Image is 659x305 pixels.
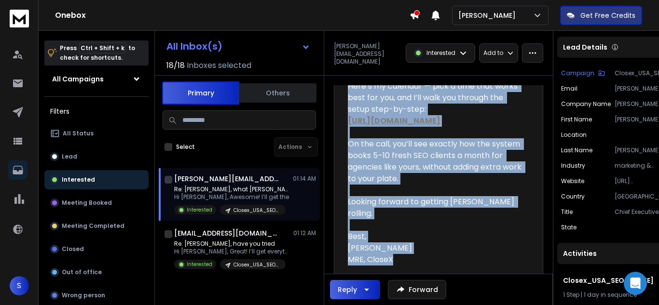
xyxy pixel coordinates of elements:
[63,130,94,137] p: All Status
[293,229,316,237] p: 01:12 AM
[62,292,105,299] p: Wrong person
[52,74,104,84] h1: All Campaigns
[44,170,149,189] button: Interested
[10,276,29,295] button: S
[187,261,212,268] p: Interested
[560,6,642,25] button: Get Free Credits
[483,49,503,57] p: Add to
[348,138,522,185] div: On the call, you’ll see exactly how the system books 5–10 fresh SEO clients a month for agencies ...
[174,193,290,201] p: Hi [PERSON_NAME], Awesome! I’ll get the
[176,143,195,151] label: Select
[187,60,251,71] h3: Inboxes selected
[338,285,357,294] div: Reply
[293,175,316,183] p: 01:14 AM
[580,11,635,20] p: Get Free Credits
[62,199,112,207] p: Meeting Booked
[563,42,607,52] p: Lead Details
[10,10,29,27] img: logo
[55,10,410,21] h1: Onebox
[348,80,522,127] div: Here’s my calendar — pick a time that works best for you, and I’ll walk you through the setup ste...
[561,131,587,139] p: location
[561,146,592,154] p: Last Name
[388,280,446,299] button: Forward
[166,60,185,71] span: 18 / 18
[62,268,102,276] p: Out of office
[62,245,84,253] p: Closed
[174,228,280,238] h1: [EMAIL_ADDRESS][DOMAIN_NAME]
[44,69,149,89] button: All Campaigns
[561,100,611,108] p: Company Name
[561,162,585,170] p: industry
[239,82,316,104] button: Others
[159,37,318,56] button: All Inbox(s)
[330,280,380,299] button: Reply
[334,42,400,66] p: [PERSON_NAME][EMAIL_ADDRESS][DOMAIN_NAME]
[563,291,579,299] span: 1 Step
[561,85,577,93] p: Email
[561,224,577,231] p: State
[561,69,605,77] button: Campaign
[44,193,149,212] button: Meeting Booked
[60,43,135,63] p: Press to check for shortcuts.
[62,222,124,230] p: Meeting Completed
[44,263,149,282] button: Out of office
[44,286,149,305] button: Wrong person
[348,231,522,265] div: Best, [PERSON_NAME] MRE, CloseX
[561,69,594,77] p: Campaign
[174,240,290,248] p: Re: [PERSON_NAME], have you tried
[561,177,584,185] p: website
[174,248,290,255] p: Hi [PERSON_NAME], Great! I’ll get everything
[458,11,520,20] p: [PERSON_NAME]
[174,174,280,184] h1: [PERSON_NAME][EMAIL_ADDRESS][DOMAIN_NAME]
[561,193,585,200] p: Country
[426,49,455,57] p: Interested
[79,42,126,53] span: Ctrl + Shift + k
[162,81,239,105] button: Primary
[561,208,573,216] p: title
[233,261,280,268] p: Closex_USA_SEO_[DATE]
[62,176,95,184] p: Interested
[348,115,440,126] a: [URL][DOMAIN_NAME]
[44,239,149,259] button: Closed
[584,291,637,299] span: 1 day in sequence
[561,116,592,123] p: First Name
[44,105,149,118] h3: Filters
[187,206,212,213] p: Interested
[348,196,522,219] div: Looking forward to getting [PERSON_NAME] rolling.
[44,147,149,166] button: Lead
[44,124,149,143] button: All Status
[233,207,280,214] p: Closex_USA_SEO_[DATE]
[624,272,647,295] div: Open Intercom Messenger
[166,41,222,51] h1: All Inbox(s)
[62,153,77,160] p: Lead
[44,216,149,236] button: Meeting Completed
[174,186,290,193] p: Re: [PERSON_NAME], what [PERSON_NAME] might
